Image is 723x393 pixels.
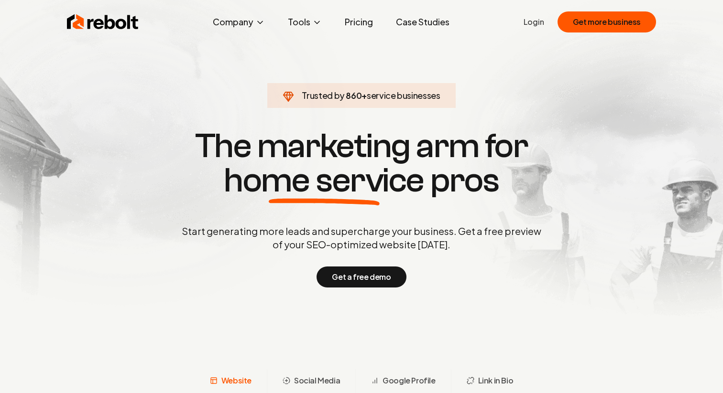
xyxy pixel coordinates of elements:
[524,16,544,28] a: Login
[337,12,381,32] a: Pricing
[294,375,340,386] span: Social Media
[388,12,457,32] a: Case Studies
[67,12,139,32] img: Rebolt Logo
[317,266,406,287] button: Get a free demo
[383,375,435,386] span: Google Profile
[302,90,344,101] span: Trusted by
[346,89,361,102] span: 860
[224,163,424,198] span: home service
[132,129,591,198] h1: The marketing arm for pros
[558,11,656,32] button: Get more business
[180,224,543,251] p: Start generating more leads and supercharge your business. Get a free preview of your SEO-optimiz...
[280,12,329,32] button: Tools
[478,375,514,386] span: Link in Bio
[367,90,440,101] span: service businesses
[361,90,367,101] span: +
[221,375,252,386] span: Website
[205,12,273,32] button: Company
